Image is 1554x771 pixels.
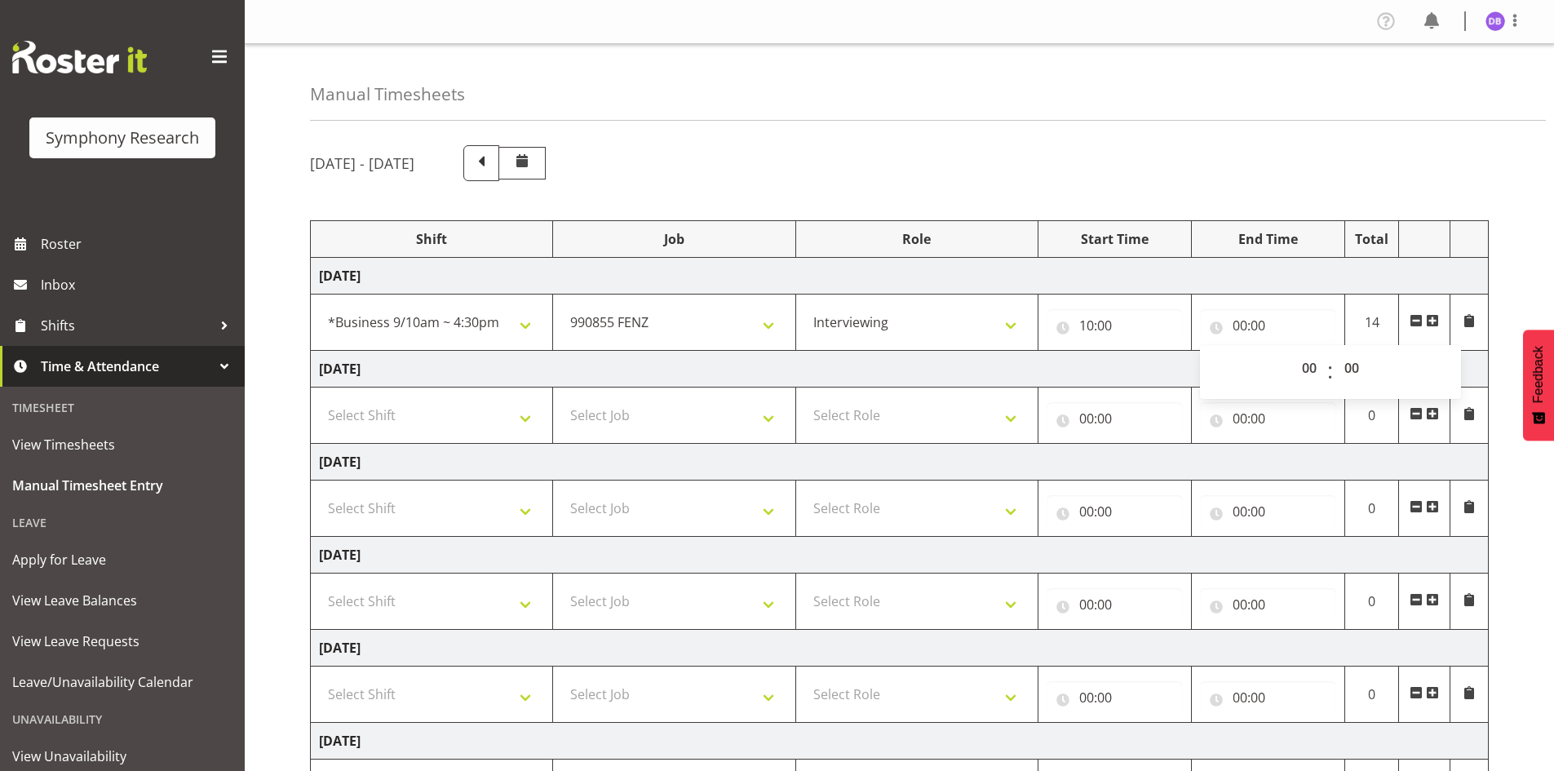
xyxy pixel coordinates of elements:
span: View Leave Balances [12,588,232,613]
span: Time & Attendance [41,354,212,379]
td: [DATE] [311,444,1489,481]
input: Click to select... [1200,402,1336,435]
td: 0 [1344,574,1399,630]
div: Total [1353,229,1391,249]
input: Click to select... [1200,495,1336,528]
input: Click to select... [1047,402,1183,435]
input: Click to select... [1200,588,1336,621]
div: Leave [4,506,241,539]
a: Apply for Leave [4,539,241,580]
td: [DATE] [311,723,1489,760]
input: Click to select... [1200,681,1336,714]
a: Leave/Unavailability Calendar [4,662,241,702]
td: 0 [1344,667,1399,723]
td: [DATE] [311,351,1489,388]
input: Click to select... [1047,495,1183,528]
span: View Leave Requests [12,629,232,654]
div: Symphony Research [46,126,199,150]
span: Feedback [1531,346,1546,403]
input: Click to select... [1047,309,1183,342]
span: Shifts [41,313,212,338]
span: View Timesheets [12,432,232,457]
a: View Leave Requests [4,621,241,662]
div: Start Time [1047,229,1183,249]
a: Manual Timesheet Entry [4,465,241,506]
span: Roster [41,232,237,256]
div: Timesheet [4,391,241,424]
input: Click to select... [1047,681,1183,714]
div: Job [561,229,786,249]
td: 0 [1344,388,1399,444]
td: [DATE] [311,630,1489,667]
div: Shift [319,229,544,249]
h4: Manual Timesheets [310,85,465,104]
td: 0 [1344,481,1399,537]
img: Rosterit website logo [12,41,147,73]
input: Click to select... [1200,309,1336,342]
input: Click to select... [1047,588,1183,621]
span: Manual Timesheet Entry [12,473,232,498]
button: Feedback - Show survey [1523,330,1554,441]
div: Role [804,229,1029,249]
td: [DATE] [311,537,1489,574]
div: End Time [1200,229,1336,249]
a: View Timesheets [4,424,241,465]
td: [DATE] [311,258,1489,295]
h5: [DATE] - [DATE] [310,154,414,172]
div: Unavailability [4,702,241,736]
span: Leave/Unavailability Calendar [12,670,232,694]
span: Inbox [41,273,237,297]
td: 14 [1344,295,1399,351]
span: : [1327,352,1333,392]
span: View Unavailability [12,744,232,769]
span: Apply for Leave [12,547,232,572]
a: View Leave Balances [4,580,241,621]
img: dawn-belshaw1857.jpg [1485,11,1505,31]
